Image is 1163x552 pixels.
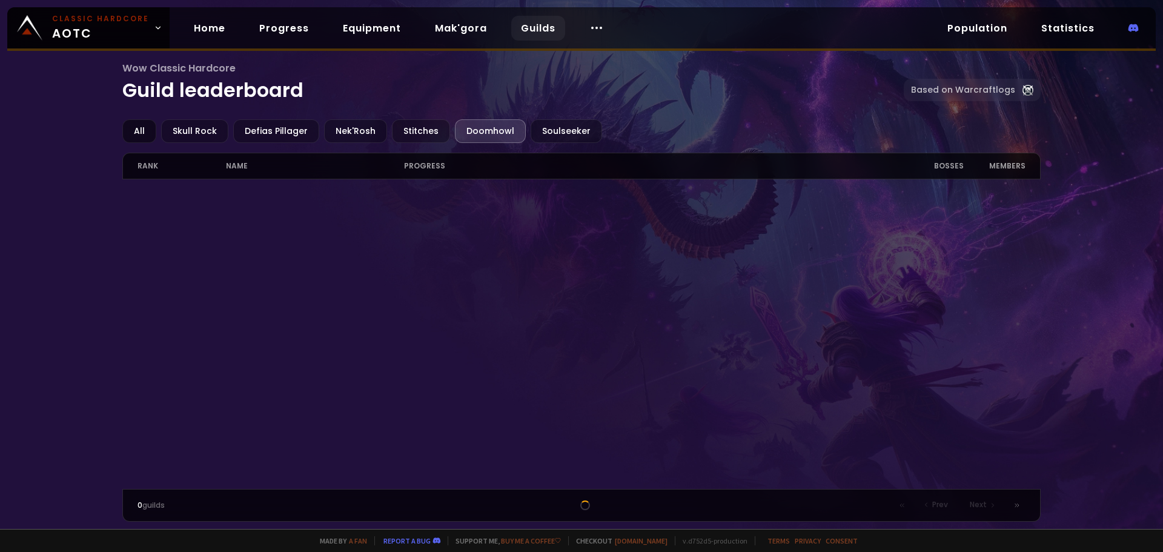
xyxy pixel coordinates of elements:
[324,119,387,143] div: Nek'Rosh
[795,536,821,545] a: Privacy
[392,119,450,143] div: Stitches
[767,536,790,545] a: Terms
[122,119,156,143] div: All
[383,536,431,545] a: Report a bug
[233,119,319,143] div: Defias Pillager
[184,16,235,41] a: Home
[970,499,987,510] span: Next
[964,153,1026,179] div: members
[122,61,904,76] span: Wow Classic Hardcore
[313,536,367,545] span: Made by
[226,153,403,179] div: name
[892,153,963,179] div: Bosses
[455,119,526,143] div: Doomhowl
[138,500,360,511] div: guilds
[675,536,747,545] span: v. d752d5 - production
[250,16,319,41] a: Progress
[501,536,561,545] a: Buy me a coffee
[1022,85,1033,96] img: Warcraftlog
[138,153,227,179] div: rank
[932,499,948,510] span: Prev
[425,16,497,41] a: Mak'gora
[52,13,149,42] span: AOTC
[1032,16,1104,41] a: Statistics
[904,79,1041,101] a: Based on Warcraftlogs
[531,119,602,143] div: Soulseeker
[404,153,893,179] div: progress
[568,536,668,545] span: Checkout
[511,16,565,41] a: Guilds
[448,536,561,545] span: Support me,
[7,7,170,48] a: Classic HardcoreAOTC
[615,536,668,545] a: [DOMAIN_NAME]
[333,16,411,41] a: Equipment
[52,13,149,24] small: Classic Hardcore
[161,119,228,143] div: Skull Rock
[349,536,367,545] a: a fan
[122,61,904,105] h1: Guild leaderboard
[826,536,858,545] a: Consent
[138,500,142,510] span: 0
[938,16,1017,41] a: Population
